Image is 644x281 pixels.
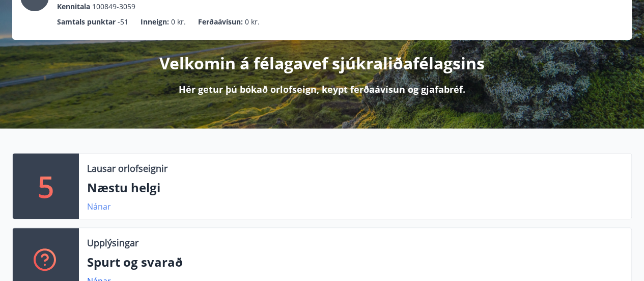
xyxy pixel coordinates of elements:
[141,16,169,28] p: Inneign :
[92,1,135,12] span: 100849-3059
[245,16,260,28] span: 0 kr.
[171,16,186,28] span: 0 kr.
[87,179,623,196] p: Næstu helgi
[57,16,116,28] p: Samtals punktar
[159,52,485,74] p: Velkomin á félagavef sjúkraliðafélagsins
[87,253,623,271] p: Spurt og svarað
[87,201,111,212] a: Nánar
[179,83,465,96] p: Hér getur þú bókað orlofseign, keypt ferðaávísun og gjafabréf.
[198,16,243,28] p: Ferðaávísun :
[118,16,128,28] span: -51
[87,236,138,249] p: Upplýsingar
[38,167,54,206] p: 5
[57,1,90,12] p: Kennitala
[87,162,167,175] p: Lausar orlofseignir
